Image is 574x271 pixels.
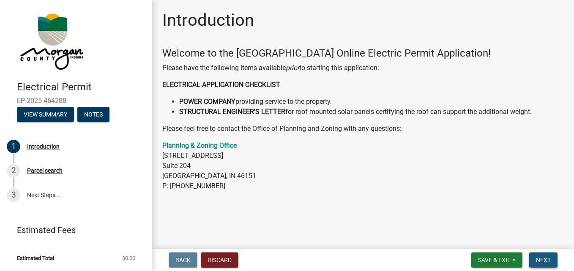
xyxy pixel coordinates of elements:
li: providing service to the property. [179,97,564,107]
a: Planning & Zoning Office [162,141,237,149]
p: Please have the following items available to starting this application: [162,63,564,73]
div: Parcel search [27,168,63,173]
h1: Introduction [162,10,254,30]
div: 2 [7,164,20,177]
li: for roof-mounted solar panels certifying the roof can support the additional weight. [179,107,564,117]
button: Notes [77,107,109,122]
button: Discard [201,252,238,268]
span: Save & Exit [478,257,511,263]
h4: Electrical Permit [17,81,145,93]
span: EP-2025-464288 [17,97,135,105]
div: 3 [7,188,20,202]
p: Please feel free to contact the Office of Planning and Zoning with any questions: [162,124,564,134]
a: Estimated Fees [7,222,139,238]
span: $0.00 [122,255,135,261]
button: View Summary [17,107,74,122]
strong: POWER COMPANY [179,98,235,106]
h4: Welcome to the [GEOGRAPHIC_DATA] Online Electric Permit Application! [162,47,564,60]
button: Save & Exit [471,252,522,268]
button: Back [169,252,197,268]
div: 1 [7,140,20,153]
wm-modal-confirm: Notes [77,111,109,118]
span: Estimated Total [17,255,54,261]
p: [STREET_ADDRESS] Suite 204 [GEOGRAPHIC_DATA], IN 46151 P: [PHONE_NUMBER] [162,141,564,191]
span: Back [175,257,191,263]
wm-modal-confirm: Summary [17,111,74,118]
button: Next [529,252,558,268]
strong: ELECTRICAL APPLICATION CHECKLIST [162,81,280,89]
i: prior [286,64,299,72]
img: Morgan County, Indiana [17,9,85,72]
span: Next [536,257,551,263]
div: Introduction [27,144,60,149]
strong: STRUCTURAL ENGINEER'S LETTER [179,108,285,116]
